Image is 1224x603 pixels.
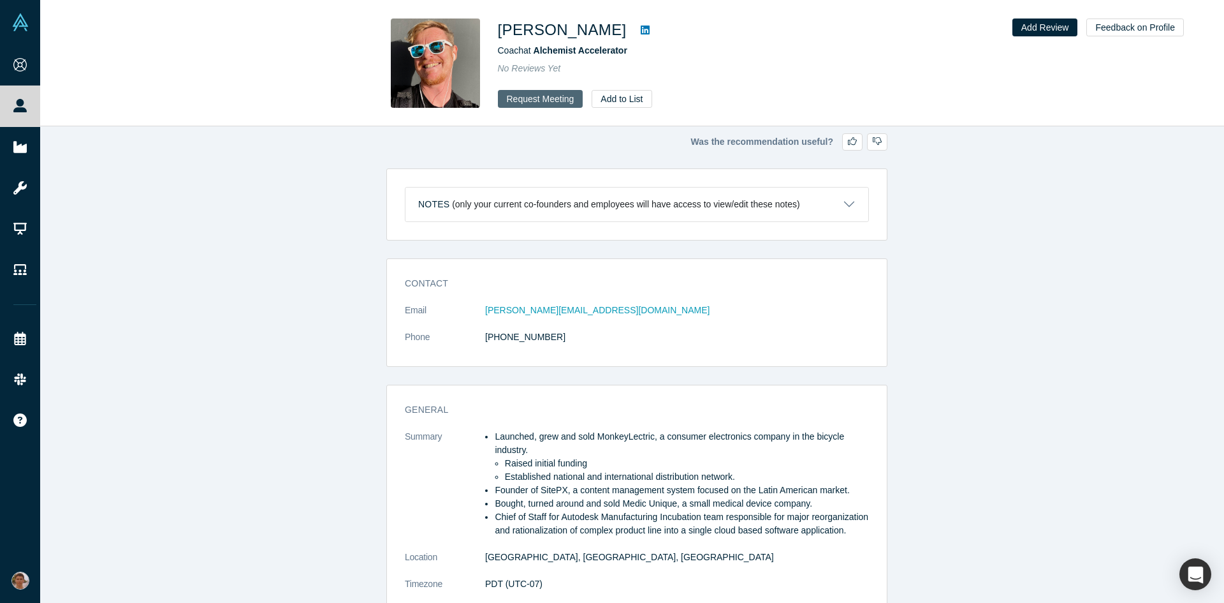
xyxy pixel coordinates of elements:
img: Mikhail Baklanov's Account [11,572,29,590]
span: No Reviews Yet [498,63,561,73]
button: Notes (only your current co-founders and employees will have access to view/edit these notes) [405,188,868,221]
dt: Phone [405,331,485,357]
h3: Notes [418,198,449,211]
img: Alchemist Vault Logo [11,13,29,31]
dt: Location [405,551,485,577]
a: Alchemist Accelerator [534,45,627,56]
button: Request Meeting [498,90,583,108]
p: (only your current co-founders and employees will have access to view/edit these notes) [452,199,800,210]
div: Was the recommendation useful? [386,133,887,151]
li: Established national and international distribution network. [505,470,869,484]
li: Bought, turned around and sold Medic Unique, a small medical device company. [495,497,869,510]
span: Coach at [498,45,627,56]
dt: Email [405,304,485,331]
h1: [PERSON_NAME] [498,19,627,41]
dd: PDT (UTC-07) [485,577,869,591]
button: Feedback on Profile [1086,19,1184,36]
dd: [GEOGRAPHIC_DATA], [GEOGRAPHIC_DATA], [GEOGRAPHIC_DATA] [485,551,869,564]
li: Founder of SitePX, a content management system focused on the Latin American market. [495,484,869,497]
button: Add to List [592,90,652,108]
dt: Summary [405,430,485,551]
a: [PERSON_NAME][EMAIL_ADDRESS][DOMAIN_NAME] [485,305,710,315]
li: Chief of Staff for Autodesk Manufacturing Incubation team responsible for major reorganization an... [495,510,869,537]
a: [PHONE_NUMBER] [485,332,565,342]
h3: General [405,403,851,417]
img: Laurent Rains's Profile Image [391,19,480,108]
li: Raised initial funding [505,457,869,470]
button: Add Review [1012,19,1078,36]
h3: Contact [405,277,851,290]
li: Launched, grew and sold MonkeyLectric, a consumer electronics company in the bicycle industry. [495,430,869,457]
